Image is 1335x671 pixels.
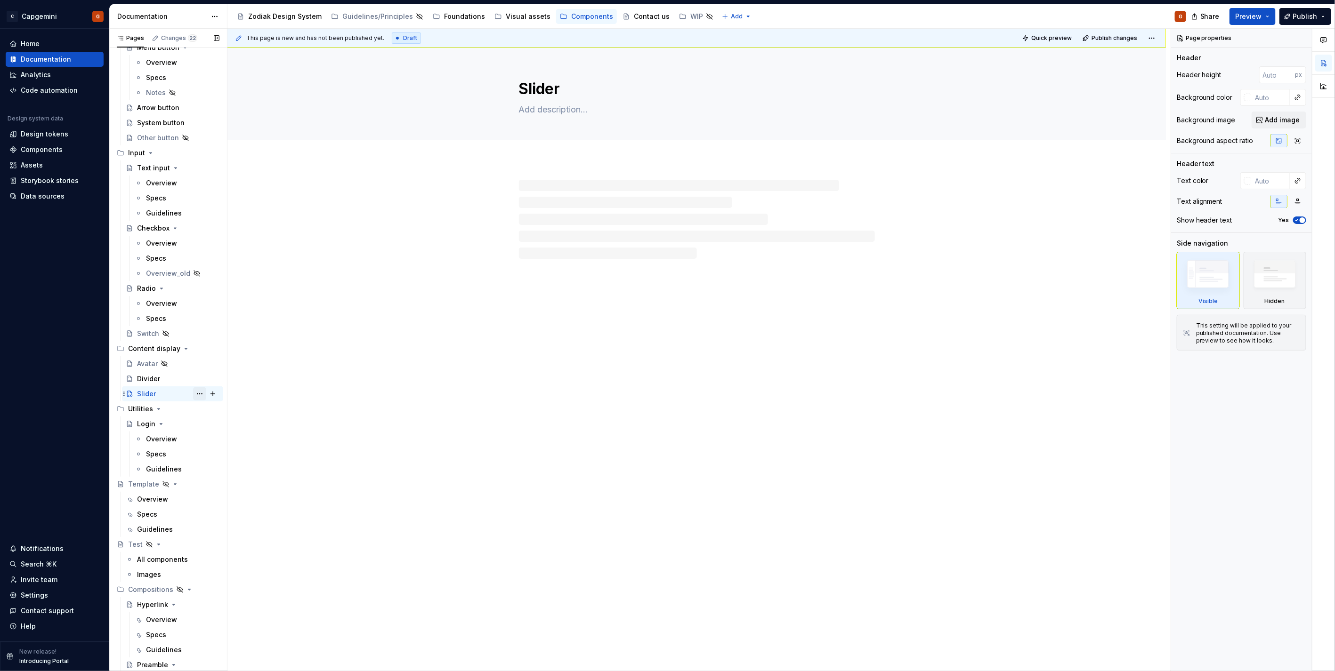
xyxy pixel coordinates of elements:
div: Overview [146,299,177,308]
div: Invite team [21,575,57,584]
a: Avatar [122,356,223,371]
button: Publish changes [1080,32,1141,45]
a: Radio [122,281,223,296]
div: Background color [1177,93,1233,102]
div: Header text [1177,159,1215,168]
textarea: Slider [517,78,873,100]
div: Menu button [137,43,179,52]
div: Overview [146,615,177,624]
div: Content display [113,341,223,356]
div: This setting will be applied to your published documentation. Use preview to see how it looks. [1196,322,1300,344]
a: Foundations [429,9,489,24]
div: Content display [128,344,180,353]
button: Quick preview [1019,32,1076,45]
a: Overview [122,492,223,507]
span: Draft [403,34,417,42]
div: Header height [1177,70,1222,80]
div: Background image [1177,115,1236,125]
div: Foundations [444,12,485,21]
a: Home [6,36,104,51]
a: Documentation [6,52,104,67]
div: Guidelines [146,208,182,218]
a: Specs [131,191,223,206]
div: Input [113,145,223,160]
a: Other button [122,130,223,145]
a: Text input [122,160,223,176]
a: Guidelines [131,462,223,477]
button: Add [719,10,754,23]
div: Header [1177,53,1201,63]
a: Assets [6,158,104,173]
div: Changes [161,34,197,42]
div: Overview [146,58,177,67]
a: Divider [122,371,223,386]
a: Images [122,567,223,582]
span: Publish [1293,12,1318,21]
div: Hidden [1265,297,1285,305]
div: Zodiak Design System [248,12,322,21]
span: Add [731,13,743,20]
a: Overview [131,296,223,311]
p: Introducing Portal [19,657,69,665]
div: Specs [146,630,166,639]
div: Utilities [128,404,153,414]
a: Specs [131,70,223,85]
a: Guidelines [131,206,223,221]
a: Guidelines [122,522,223,537]
button: Share [1187,8,1226,25]
label: Yes [1278,216,1289,224]
div: Arrow button [137,103,179,112]
a: Contact us [619,9,673,24]
div: Login [137,419,155,429]
div: Specs [146,449,166,459]
a: Overview [131,236,223,251]
div: Input [128,148,145,158]
div: Guidelines [137,525,173,534]
div: Design system data [8,115,63,122]
div: Pages [117,34,144,42]
div: Assets [21,160,43,170]
a: Test [113,537,223,552]
a: Specs [131,311,223,326]
div: Specs [146,73,166,82]
div: Text alignment [1177,197,1222,206]
a: Checkbox [122,221,223,236]
button: Contact support [6,603,104,618]
div: Home [21,39,40,48]
div: Side navigation [1177,239,1229,248]
div: Compositions [128,585,173,594]
div: Search ⌘K [21,559,57,569]
div: Background aspect ratio [1177,136,1254,145]
a: Login [122,416,223,431]
div: Components [21,145,63,154]
a: Slider [122,386,223,401]
div: G [96,13,100,20]
input: Auto [1252,172,1290,189]
a: Notes [131,85,223,100]
a: Design tokens [6,127,104,142]
div: Avatar [137,359,158,368]
div: Guidelines [146,464,182,474]
a: Overview [131,431,223,447]
div: Preamble [137,660,168,670]
a: Hyperlink [122,597,223,612]
div: Storybook stories [21,176,79,185]
div: Visible [1177,252,1240,309]
a: Overview [131,612,223,627]
a: Specs [122,507,223,522]
div: Specs [146,193,166,203]
span: 22 [188,34,197,42]
div: Guidelines/Principles [342,12,413,21]
button: Add image [1252,112,1306,128]
a: Analytics [6,67,104,82]
div: Specs [146,314,166,323]
a: Arrow button [122,100,223,115]
div: Overview [146,239,177,248]
button: Search ⌘K [6,557,104,572]
div: Data sources [21,192,65,201]
a: Zodiak Design System [233,9,325,24]
div: Overview [137,495,168,504]
a: Storybook stories [6,173,104,188]
div: Slider [137,389,156,399]
div: Divider [137,374,160,383]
